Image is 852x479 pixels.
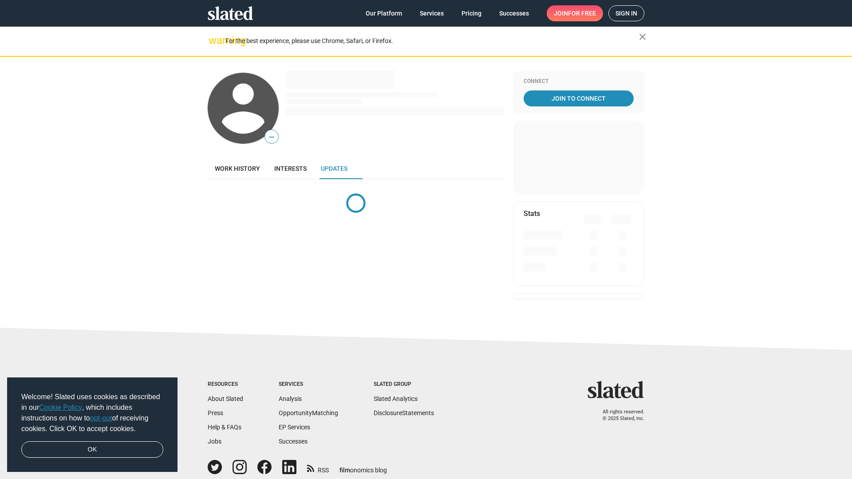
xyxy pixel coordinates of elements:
a: DisclosureStatements [374,409,434,416]
span: Welcome! Slated uses cookies as described in our , which includes instructions on how to of recei... [21,392,163,434]
span: Updates [321,165,347,172]
a: Analysis [279,395,302,402]
span: Work history [215,165,260,172]
span: Services [420,5,444,21]
span: — [265,131,278,143]
span: Join [554,5,596,21]
a: Help & FAQs [208,424,241,431]
a: Press [208,409,223,416]
a: Interests [267,158,314,179]
a: Updates [314,158,355,179]
span: Interests [274,165,307,172]
a: Slated Analytics [374,395,418,402]
a: Pricing [454,5,489,21]
a: Services [413,5,451,21]
div: Slated Group [374,381,434,388]
span: Successes [499,5,529,21]
a: RSS [307,461,329,475]
a: Joinfor free [547,5,603,21]
span: for free [568,5,596,21]
mat-icon: close [637,31,648,42]
div: Resources [208,381,243,388]
a: Work history [208,158,267,179]
a: OpportunityMatching [279,409,338,416]
a: Successes [279,438,308,445]
a: Join To Connect [524,90,634,106]
span: film [339,467,350,474]
p: All rights reserved. © 2025 Slated, Inc. [593,409,644,422]
a: Jobs [208,438,221,445]
a: Cookie Policy [39,404,82,411]
div: For the best experience, please use Chrome, Safari, or Firefox. [225,35,639,47]
span: Sign in [615,6,637,21]
span: Our Platform [366,5,402,21]
span: Pricing [461,5,481,21]
a: dismiss cookie message [21,441,163,458]
mat-card-title: Stats [524,209,540,218]
a: opt-out [90,414,112,422]
mat-icon: warning [209,35,219,46]
a: Successes [492,5,536,21]
div: cookieconsent [7,377,177,472]
a: Sign in [608,5,644,21]
a: About Slated [208,395,243,402]
a: EP Services [279,424,310,431]
div: Services [279,381,338,388]
a: Our Platform [359,5,409,21]
span: Join To Connect [525,90,632,106]
div: Connect [524,78,634,85]
a: filmonomics blog [339,459,387,475]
